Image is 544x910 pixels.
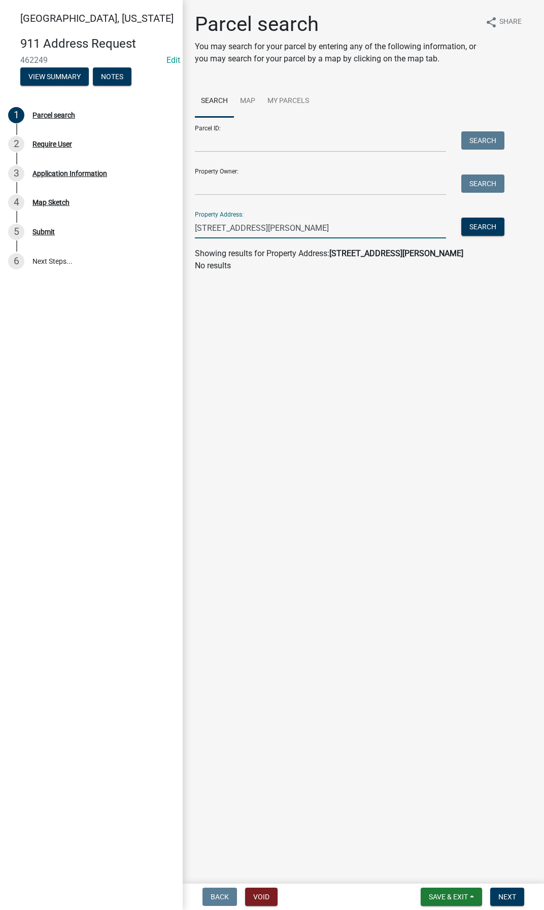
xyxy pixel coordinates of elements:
[499,16,522,28] span: Share
[32,170,107,177] div: Application Information
[211,893,229,901] span: Back
[195,12,477,37] h1: Parcel search
[485,16,497,28] i: share
[421,888,482,906] button: Save & Exit
[490,888,524,906] button: Next
[195,41,477,65] p: You may search for your parcel by entering any of the following information, or you may search fo...
[8,253,24,269] div: 6
[8,224,24,240] div: 5
[32,199,70,206] div: Map Sketch
[234,85,261,118] a: Map
[429,893,468,901] span: Save & Exit
[195,248,532,260] div: Showing results for Property Address:
[20,12,174,24] span: [GEOGRAPHIC_DATA], [US_STATE]
[8,136,24,152] div: 2
[245,888,278,906] button: Void
[461,174,504,193] button: Search
[20,55,162,65] span: 462249
[166,55,180,65] a: Edit
[261,85,315,118] a: My Parcels
[20,73,89,81] wm-modal-confirm: Summary
[166,55,180,65] wm-modal-confirm: Edit Application Number
[20,37,175,51] h4: 911 Address Request
[20,67,89,86] button: View Summary
[93,73,131,81] wm-modal-confirm: Notes
[195,260,532,272] p: No results
[93,67,131,86] button: Notes
[461,218,504,236] button: Search
[202,888,237,906] button: Back
[32,112,75,119] div: Parcel search
[8,194,24,211] div: 4
[195,85,234,118] a: Search
[8,107,24,123] div: 1
[329,249,463,258] strong: [STREET_ADDRESS][PERSON_NAME]
[8,165,24,182] div: 3
[32,228,55,235] div: Submit
[461,131,504,150] button: Search
[477,12,530,32] button: shareShare
[32,141,72,148] div: Require User
[498,893,516,901] span: Next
